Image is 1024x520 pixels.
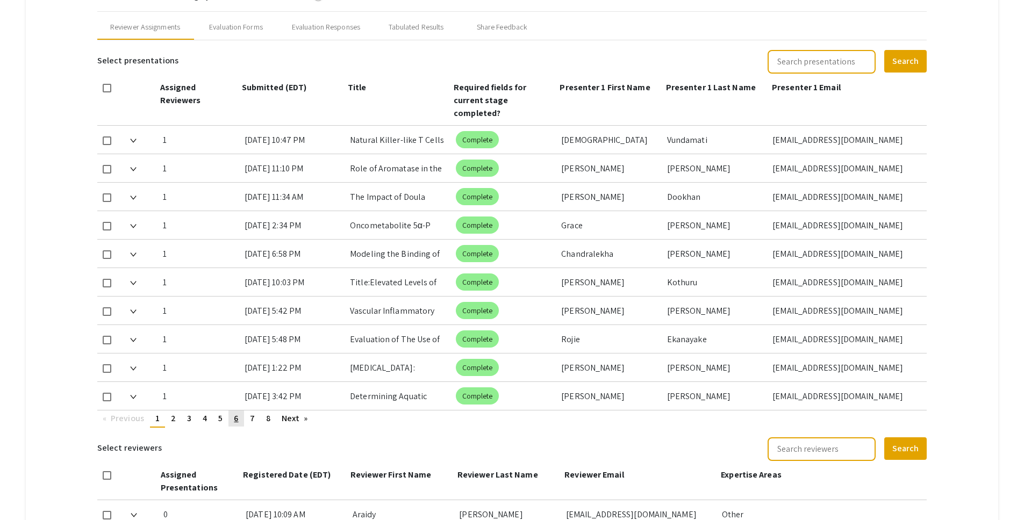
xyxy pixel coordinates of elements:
[234,413,238,424] span: 6
[564,469,624,480] span: Reviewer Email
[242,82,307,93] span: Submitted (EDT)
[561,353,658,381] div: [PERSON_NAME]
[163,325,235,353] div: 1
[245,268,342,296] div: [DATE] 10:03 PM
[350,382,447,410] div: Determining Aquatic Community Differences Between Invasive Water Hyacinth and Native Pennywort in...
[161,469,218,493] span: Assigned Presentations
[667,240,764,268] div: [PERSON_NAME]
[131,513,137,517] img: Expand arrow
[130,167,137,171] img: Expand arrow
[884,50,927,73] button: Search
[457,469,538,480] span: Reviewer Last Name
[666,82,756,93] span: Presenter 1 Last Name
[667,183,764,211] div: Dookhan
[667,297,764,324] div: [PERSON_NAME]
[772,82,841,93] span: Presenter 1 Email
[667,353,764,381] div: [PERSON_NAME]
[218,413,223,424] span: 5
[561,126,658,154] div: [DEMOGRAPHIC_DATA]
[772,126,918,154] div: [EMAIL_ADDRESS][DOMAIN_NAME]
[292,21,360,33] div: Evaluation Responses
[111,413,144,424] span: Previous
[721,469,782,480] span: Expertise Areas
[772,154,918,182] div: [EMAIL_ADDRESS][DOMAIN_NAME]
[245,183,342,211] div: [DATE] 11:34 AM
[667,382,764,410] div: [PERSON_NAME]
[350,325,447,353] div: Evaluation of The Use of Longitudinal Data for Depression Research and Antidepressant Drug Discovery
[110,21,180,33] div: Reviewer Assignments
[163,240,235,268] div: 1
[456,188,499,205] mat-chip: Complete
[130,224,137,228] img: Expand arrow
[772,211,918,239] div: [EMAIL_ADDRESS][DOMAIN_NAME]
[772,325,918,353] div: [EMAIL_ADDRESS][DOMAIN_NAME]
[768,50,876,74] input: Search presentations
[350,183,447,211] div: The Impact of Doula Support on Maternal Mental Health, NeonatalOutcomes, and Epidural Use: Correl...
[163,126,235,154] div: 1
[350,297,447,324] div: Vascular Inflammatory Studies with Engineered Bioreactors
[350,268,447,296] div: Title:Elevated Levels of Interleukin-11 and Matrix Metalloproteinase-9 in the Serum of Patients w...
[456,245,499,262] mat-chip: Complete
[209,21,263,33] div: Evaluation Forms
[667,268,764,296] div: Kothuru
[163,382,235,410] div: 1
[772,353,918,381] div: [EMAIL_ADDRESS][DOMAIN_NAME]
[250,413,255,424] span: 7
[350,353,447,381] div: [MEDICAL_DATA]: Vascular Dysfunction, Inflammation, and Emerging Therapeutic Approaches
[561,183,658,211] div: [PERSON_NAME]
[456,131,499,148] mat-chip: Complete
[456,302,499,319] mat-chip: Complete
[667,154,764,182] div: [PERSON_NAME]
[276,410,313,427] a: Next page
[130,338,137,342] img: Expand arrow
[130,366,137,371] img: Expand arrow
[203,413,207,424] span: 4
[163,353,235,381] div: 1
[245,353,342,381] div: [DATE] 1:22 PM
[667,325,764,353] div: Ekanayake
[667,126,764,154] div: Vundamati
[163,211,235,239] div: 1
[454,82,526,119] span: Required fields for current stage completed?
[245,325,342,353] div: [DATE] 5:48 PM
[561,154,658,182] div: [PERSON_NAME]
[561,268,658,296] div: [PERSON_NAME]
[561,382,658,410] div: [PERSON_NAME]
[477,21,527,33] div: Share Feedback
[350,211,447,239] div: Oncometabolite 5α-P Imbalance Through Altered Mammary [MEDICAL_DATA] Metabolism: A Biomarker and ...
[884,437,927,460] button: Search
[561,240,658,268] div: Chandralekha
[245,154,342,182] div: [DATE] 11:10 PM
[130,252,137,257] img: Expand arrow
[245,126,342,154] div: [DATE] 10:47 PM
[350,469,432,480] span: Reviewer First Name
[130,309,137,314] img: Expand arrow
[456,387,499,405] mat-chip: Complete
[245,382,342,410] div: [DATE] 3:42 PM
[163,297,235,324] div: 1
[350,126,447,154] div: Natural Killer-like T Cells and Longevity: A Comparative Analysis
[350,154,447,182] div: Role of Aromatase in the Conversion of 11-Oxyandrogens to [MEDICAL_DATA]: Mechanisms and Implicat...
[560,82,650,93] span: Presenter 1 First Name
[768,437,876,461] input: Search reviewers
[245,240,342,268] div: [DATE] 6:58 PM
[97,436,162,460] h6: Select reviewers
[348,82,367,93] span: Title
[163,154,235,182] div: 1
[160,82,201,106] span: Assigned Reviewers
[130,196,137,200] img: Expand arrow
[266,413,270,424] span: 8
[456,273,499,291] mat-chip: Complete
[171,413,176,424] span: 2
[245,297,342,324] div: [DATE] 5:42 PM
[97,410,927,428] ul: Pagination
[772,240,918,268] div: [EMAIL_ADDRESS][DOMAIN_NAME]
[456,216,499,234] mat-chip: Complete
[456,330,499,348] mat-chip: Complete
[772,297,918,324] div: [EMAIL_ADDRESS][DOMAIN_NAME]
[130,395,137,399] img: Expand arrow
[772,382,918,410] div: [EMAIL_ADDRESS][DOMAIN_NAME]
[187,413,191,424] span: 3
[243,469,331,480] span: Registered Date (EDT)
[163,268,235,296] div: 1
